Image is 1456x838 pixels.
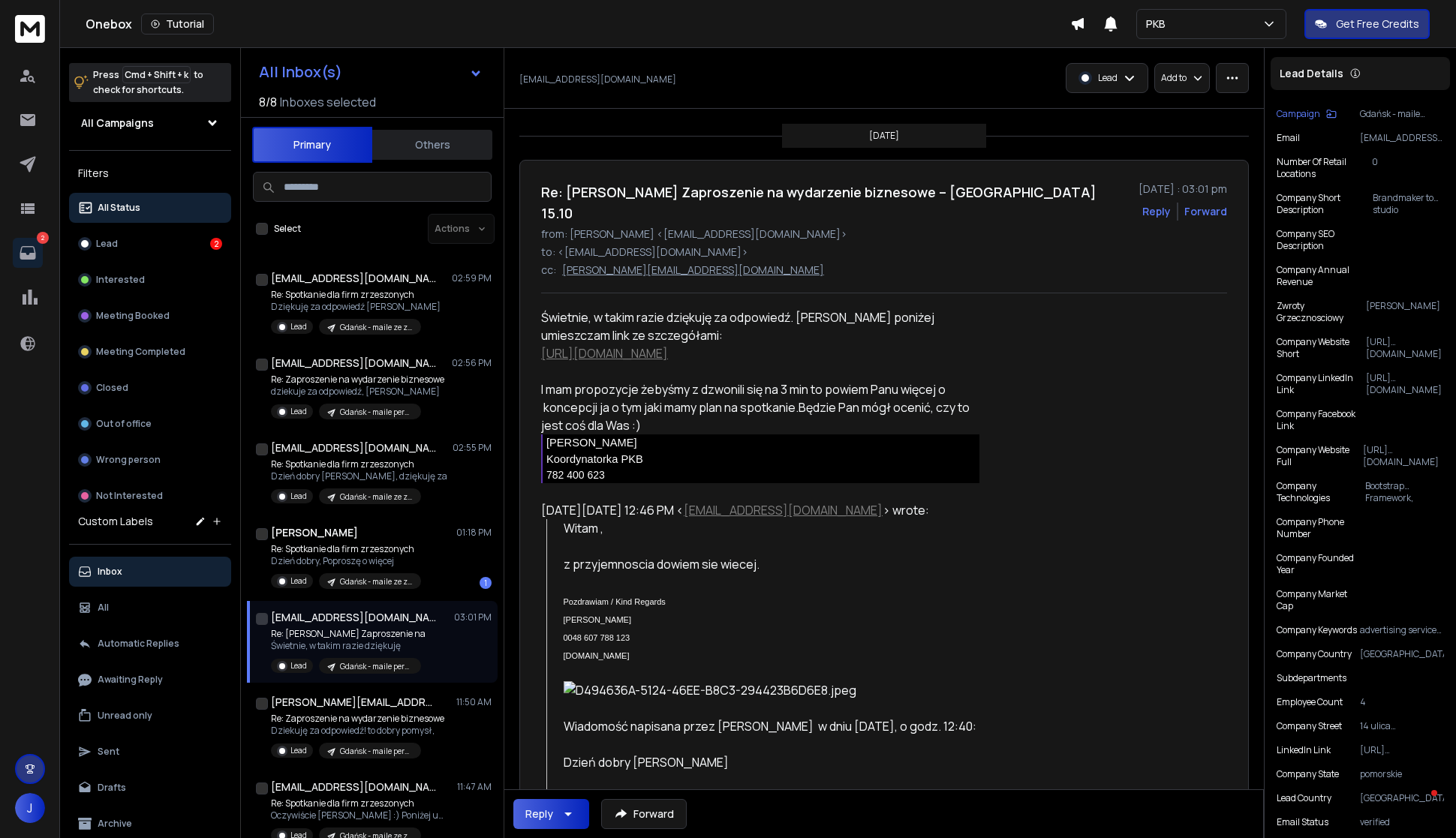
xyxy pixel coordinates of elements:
p: Not Interested [96,490,163,502]
h1: All Campaigns [81,116,154,131]
p: Lead [1098,72,1118,84]
button: Wrong person [69,445,231,475]
p: Re: Zaproszenie na wydarzenie biznesowe [271,374,444,386]
p: Bootstrap Framework, Cloudflare DNS, Google Tag Manager, Mobile Friendly, Nginx, [DOMAIN_NAME] [1365,480,1444,504]
div: 1 [480,577,492,589]
p: Wrong person [96,454,161,466]
p: Archive [98,818,132,830]
p: [EMAIL_ADDRESS][DOMAIN_NAME] [1360,132,1444,144]
p: PKB [1146,17,1172,32]
h1: [PERSON_NAME][EMAIL_ADDRESS][DOMAIN_NAME] [271,695,436,710]
p: Press to check for shortcuts. [93,68,203,98]
p: to: <[EMAIL_ADDRESS][DOMAIN_NAME]> [541,245,1227,260]
p: Gdańsk - maile ze zwiazku pracodawcow [340,322,412,333]
p: Gdańsk - maile ze zwiazku pracodawcow [340,576,412,587]
a: [EMAIL_ADDRESS][DOMAIN_NAME] [684,502,883,518]
span: 8 / 8 [259,93,277,111]
button: Automatic Replies [69,629,231,659]
p: Email Status [1277,816,1328,828]
p: 02:59 PM [452,272,492,284]
p: Inbox [98,566,122,578]
div: Forward [1184,204,1227,219]
p: Company Annual Revenue [1277,264,1372,288]
p: Campaign [1277,108,1320,120]
button: Closed [69,373,231,403]
a: 2 [13,238,43,268]
p: from: [PERSON_NAME] <[EMAIL_ADDRESS][DOMAIN_NAME]> [541,227,1227,242]
h1: [EMAIL_ADDRESS][DOMAIN_NAME] [271,356,436,371]
span: [PERSON_NAME] [546,437,637,449]
iframe: Intercom live chat [1401,786,1437,822]
p: Unread only [98,710,152,722]
div: Świetnie, w takim razie dziękuję za odpowiedź. [PERSON_NAME] poniżej umieszczam link ze szczegóła... [541,308,979,434]
h1: [EMAIL_ADDRESS][DOMAIN_NAME] [271,610,436,625]
p: Re: Spotkanie dla firm zrzeszonych [271,543,421,555]
span: Pozdrawiam / Kind Regards [564,597,666,606]
div: [DATE][DATE] 12:46 PM < > wrote: [541,501,979,519]
span: Cmd + Shift + k [122,66,191,83]
p: Company Keywords [1277,624,1357,636]
p: 11:47 AM [457,781,492,793]
h3: Filters [69,163,231,184]
p: Company Market Cap [1277,588,1362,612]
h1: [PERSON_NAME] [271,525,358,540]
p: Gdańsk - maile personalne ownerzy [1360,108,1444,120]
p: [URL][DOMAIN_NAME] [1366,336,1444,360]
p: [EMAIL_ADDRESS][DOMAIN_NAME] [519,74,676,86]
span: 0048 607 788 123 [564,633,630,642]
p: [URL][DOMAIN_NAME] [1360,744,1444,756]
p: Interested [96,274,145,286]
p: Drafts [98,782,126,794]
p: Re: Zaproszenie na wydarzenie biznesowe [271,713,444,725]
p: Lead [290,575,307,587]
button: Unread only [69,701,231,731]
p: Lead Country [1277,792,1331,804]
button: Meeting Completed [69,337,231,367]
p: Dzień dobry [PERSON_NAME], dziękuję za [271,470,447,482]
p: 0 [1372,156,1444,180]
p: Dziekuję za odpowiedź! to dobry pomysł, [271,725,444,737]
p: Gdańsk - maile personalne ownerzy [340,407,412,418]
p: [PERSON_NAME] [1366,300,1444,324]
p: [URL][DOMAIN_NAME] [1366,372,1445,396]
p: [PERSON_NAME][EMAIL_ADDRESS][DOMAIN_NAME] [562,263,824,278]
p: 03:01 PM [454,611,492,623]
p: Awaiting Reply [98,674,163,686]
p: Dzień dobry, Poproszę o więcej [271,555,421,567]
p: Automatic Replies [98,638,179,650]
p: 02:55 PM [453,442,492,454]
h1: All Inbox(s) [259,65,342,80]
button: Campaign [1277,108,1337,120]
p: 02:56 PM [452,357,492,369]
p: 2 [37,232,49,244]
button: Drafts [69,773,231,803]
p: Company LinkedIn Link [1277,372,1366,396]
p: Meeting Booked [96,310,170,322]
h3: Inboxes selected [280,93,376,111]
button: Reply [513,799,589,829]
p: Lead [96,238,118,250]
div: Onebox [86,14,1070,35]
button: All Campaigns [69,108,231,138]
button: Get Free Credits [1304,9,1430,39]
p: [DATE] : 03:01 pm [1139,182,1227,197]
p: Number of Retail Locations [1277,156,1372,180]
button: All Inbox(s) [247,57,495,87]
p: dziekuje za odpowiedź, [PERSON_NAME] [271,386,444,398]
p: pomorskie [1360,768,1444,780]
img: D494636A-5124-46EE-B8C3-294423B6D6E8.jpeg [564,681,980,699]
p: Meeting Completed [96,346,185,358]
h1: [EMAIL_ADDRESS][DOMAIN_NAME] [271,779,436,794]
p: Out of office [96,418,152,430]
p: Lead [290,321,307,332]
button: Awaiting Reply [69,665,231,695]
h1: [EMAIL_ADDRESS][DOMAIN_NAME] [271,440,436,455]
p: Świetnie, w takim razie dziękuję [271,640,426,652]
p: Re: [PERSON_NAME] Zaproszenie na [271,628,426,640]
button: Interested [69,265,231,295]
span: J [15,793,45,823]
span: [PERSON_NAME] [564,615,631,624]
p: Gdańsk - maile ze zwiazku pracodawcow [340,491,412,503]
p: Oczywiście [PERSON_NAME] :) Poniżej umieszczam [271,809,451,821]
